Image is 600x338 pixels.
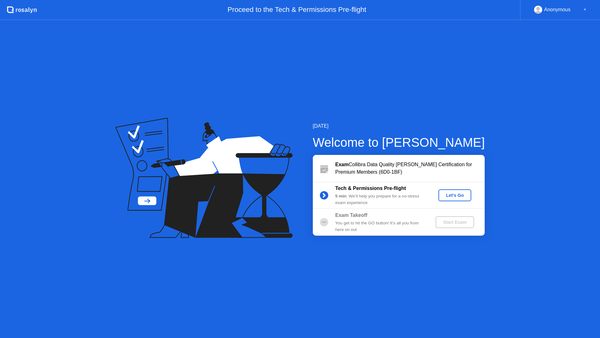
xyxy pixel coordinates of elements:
b: 5 min [335,194,347,198]
div: Collibra Data Quality [PERSON_NAME] Certification for Premium Members (6D0-1BF) [335,161,485,176]
button: Let's Go [438,189,471,201]
div: Anonymous [544,6,571,14]
div: You get to hit the GO button! It’s all you from here on out [335,220,425,233]
div: Let's Go [441,193,469,198]
div: [DATE] [313,122,485,130]
div: : We’ll help you prepare for a no-stress exam experience [335,193,425,206]
div: Welcome to [PERSON_NAME] [313,133,485,152]
div: Start Exam [438,220,472,225]
b: Exam Takeoff [335,213,367,218]
b: Exam [335,162,349,167]
button: Start Exam [436,216,474,228]
b: Tech & Permissions Pre-flight [335,186,406,191]
div: ▼ [583,6,587,14]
